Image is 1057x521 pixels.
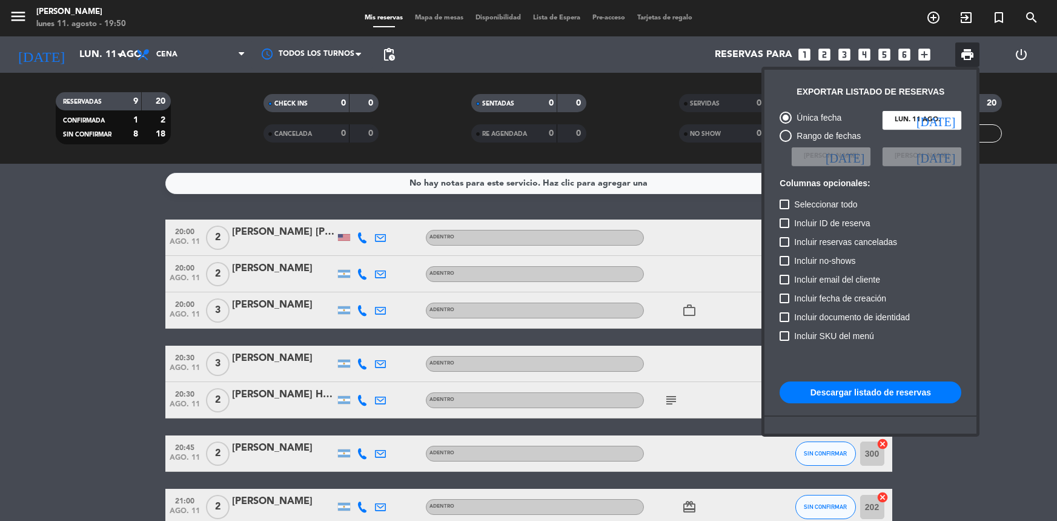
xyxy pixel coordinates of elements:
[960,47,975,62] span: print
[916,150,955,163] i: [DATE]
[794,329,874,343] span: Incluir SKU del menú
[794,197,857,212] span: Seleccionar todo
[792,129,861,143] div: Rango de fechas
[794,216,870,230] span: Incluir ID de reserva
[794,235,897,249] span: Incluir reservas canceladas
[794,254,855,268] span: Incluir no-shows
[794,291,886,306] span: Incluir fecha de creación
[780,178,961,189] h6: Columnas opcionales:
[826,150,864,163] i: [DATE]
[895,151,949,162] span: [PERSON_NAME]
[382,47,396,62] span: pending_actions
[780,382,961,403] button: Descargar listado de reservas
[804,151,858,162] span: [PERSON_NAME]
[916,114,955,126] i: [DATE]
[792,111,841,125] div: Única fecha
[794,272,880,287] span: Incluir email del cliente
[797,85,944,99] div: Exportar listado de reservas
[794,310,910,324] span: Incluir documento de identidad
